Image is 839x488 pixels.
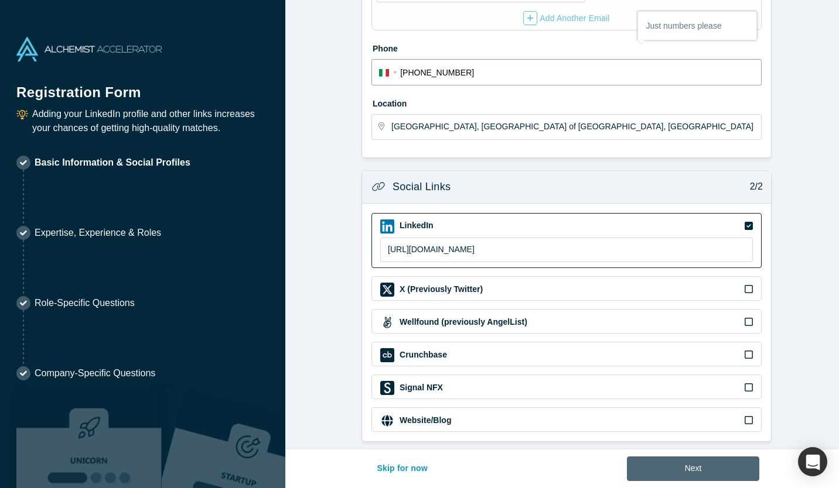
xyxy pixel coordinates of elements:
div: Just numbers please [638,12,757,40]
h3: Social Links [393,179,451,195]
img: Wellfound (previously AngelList) icon [380,315,394,329]
button: Next [627,456,760,481]
div: Crunchbase iconCrunchbase [371,342,762,366]
img: X (Previously Twitter) icon [380,283,394,297]
label: Signal NFX [398,382,443,394]
p: 2/2 [743,180,763,194]
div: LinkedIn iconLinkedIn [371,213,762,269]
div: Website/Blog iconWebsite/Blog [371,407,762,432]
p: Company-Specific Questions [35,366,155,380]
div: X (Previously Twitter) iconX (Previously Twitter) [371,276,762,301]
label: Wellfound (previously AngelList) [398,316,527,328]
button: Skip for now [364,456,440,481]
button: Add Another Email [523,11,611,26]
p: Basic Information & Social Profiles [35,156,190,170]
div: Add Another Email [523,11,610,25]
img: LinkedIn icon [380,219,394,233]
img: Alchemist Accelerator Logo [16,37,162,61]
img: Crunchbase icon [380,348,394,362]
label: Phone [371,39,762,55]
div: Signal NFX iconSignal NFX [371,374,762,399]
label: Location [371,94,762,110]
img: Signal NFX icon [380,381,394,395]
div: Wellfound (previously AngelList) iconWellfound (previously AngelList) [371,309,762,334]
p: Role-Specific Questions [35,296,135,310]
p: Adding your LinkedIn profile and other links increases your chances of getting high-quality matches. [32,107,269,135]
img: Website/Blog icon [380,414,394,428]
input: Enter a location [391,115,760,139]
label: Website/Blog [398,414,451,427]
p: Expertise, Experience & Roles [35,226,161,240]
h1: Registration Form [16,70,269,103]
label: X (Previously Twitter) [398,283,483,295]
label: Crunchbase [398,349,447,361]
label: LinkedIn [398,219,434,232]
